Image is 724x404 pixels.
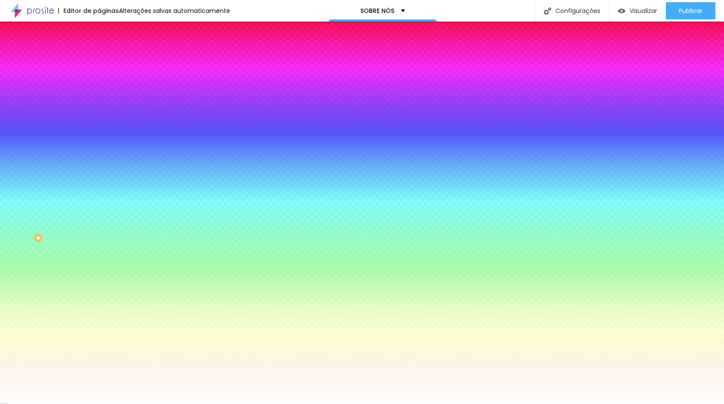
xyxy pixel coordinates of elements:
[618,7,625,15] img: view-1.svg
[63,6,119,15] font: Editor de páginas
[666,2,715,19] button: Publicar
[544,7,551,15] img: Ícone
[609,2,666,19] button: Visualizar
[360,6,394,15] font: SOBRE NÓS
[630,6,657,15] font: Visualizar
[119,6,230,15] font: Alterações salvas automaticamente
[555,6,600,15] font: Configurações
[679,6,702,15] font: Publicar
